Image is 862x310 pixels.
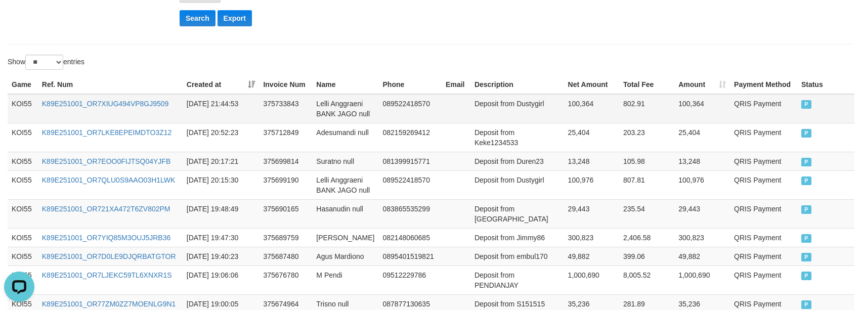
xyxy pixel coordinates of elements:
span: PAID [801,300,811,309]
td: [DATE] 20:15:30 [183,170,260,199]
td: Deposit from Dustygirl [470,170,564,199]
td: 081399915771 [379,152,442,170]
td: [DATE] 20:17:21 [183,152,260,170]
td: 235.54 [619,199,674,228]
td: Deposit from PENDIANJAY [470,265,564,294]
td: KOI55 [8,247,38,265]
td: KOI55 [8,152,38,170]
button: Open LiveChat chat widget [4,4,34,34]
td: KOI55 [8,228,38,247]
td: 203.23 [619,123,674,152]
a: K89E251001_OR7EOO0FIJTSQ04YJFB [42,157,170,165]
td: [DATE] 19:48:49 [183,199,260,228]
td: 100,976 [564,170,619,199]
td: KOI55 [8,265,38,294]
td: Deposit from [GEOGRAPHIC_DATA] [470,199,564,228]
td: 375699190 [259,170,312,199]
td: QRIS Payment [730,94,797,123]
td: Lelli Anggraeni BANK JAGO null [312,170,378,199]
td: M Pendi [312,265,378,294]
td: QRIS Payment [730,199,797,228]
th: Status [797,75,854,94]
th: Game [8,75,38,94]
td: QRIS Payment [730,247,797,265]
a: K89E251001_OR77ZM0ZZ7MOENLG9N1 [42,300,176,308]
td: Agus Mardiono [312,247,378,265]
th: Name [312,75,378,94]
td: 29,443 [674,199,730,228]
th: Created at: activate to sort column ascending [183,75,260,94]
td: KOI55 [8,199,38,228]
td: 0895401519821 [379,247,442,265]
th: Email [442,75,470,94]
span: PAID [801,272,811,280]
td: 089522418570 [379,170,442,199]
td: 089522418570 [379,94,442,123]
td: [DATE] 19:47:30 [183,228,260,247]
td: 100,976 [674,170,730,199]
td: Deposit from embul170 [470,247,564,265]
td: [DATE] 21:44:53 [183,94,260,123]
th: Phone [379,75,442,94]
td: [DATE] 19:40:23 [183,247,260,265]
td: 13,248 [674,152,730,170]
td: 375687480 [259,247,312,265]
td: 375690165 [259,199,312,228]
td: Deposit from Dustygirl [470,94,564,123]
th: Amount: activate to sort column ascending [674,75,730,94]
td: 29,443 [564,199,619,228]
span: PAID [801,205,811,214]
th: Net Amount [564,75,619,94]
a: K89E251001_OR7D0LE9DJQRBATGTOR [42,252,176,260]
td: 375712849 [259,123,312,152]
td: 8,005.52 [619,265,674,294]
td: QRIS Payment [730,152,797,170]
select: Showentries [25,55,63,70]
td: Lelli Anggraeni BANK JAGO null [312,94,378,123]
td: 300,823 [674,228,730,247]
td: [DATE] 20:52:23 [183,123,260,152]
span: PAID [801,253,811,261]
a: K89E251001_OR721XA472T6ZV802PM [42,205,170,213]
td: KOI55 [8,123,38,152]
th: Description [470,75,564,94]
td: 083865535299 [379,199,442,228]
span: PAID [801,100,811,109]
td: 13,248 [564,152,619,170]
span: PAID [801,234,811,243]
td: 375699814 [259,152,312,170]
td: 1,000,690 [674,265,730,294]
td: [PERSON_NAME] [312,228,378,247]
td: QRIS Payment [730,123,797,152]
th: Ref. Num [38,75,183,94]
th: Total Fee [619,75,674,94]
td: Hasanudin null [312,199,378,228]
td: 100,364 [564,94,619,123]
td: 399.06 [619,247,674,265]
td: 25,404 [674,123,730,152]
span: PAID [801,129,811,138]
th: Invoice Num [259,75,312,94]
td: 375689759 [259,228,312,247]
button: Search [180,10,215,26]
td: 807.81 [619,170,674,199]
td: 802.91 [619,94,674,123]
th: Payment Method [730,75,797,94]
td: 100,364 [674,94,730,123]
td: 082148060685 [379,228,442,247]
span: PAID [801,158,811,166]
td: 105.98 [619,152,674,170]
td: 49,882 [674,247,730,265]
td: 25,404 [564,123,619,152]
a: K89E251001_OR7XIUG494VP8GJ9509 [42,100,169,108]
td: Suratno null [312,152,378,170]
td: [DATE] 19:06:06 [183,265,260,294]
button: Export [218,10,252,26]
td: QRIS Payment [730,170,797,199]
a: K89E251001_OR7QLU0S9AAO03H1LWK [42,176,176,184]
span: PAID [801,176,811,185]
td: Deposit from Jimmy86 [470,228,564,247]
td: KOI55 [8,94,38,123]
a: K89E251001_OR7LJEKC59TL6XNXR1S [42,271,172,279]
a: K89E251001_OR7LKE8EPEIMDTO3Z12 [42,128,172,137]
